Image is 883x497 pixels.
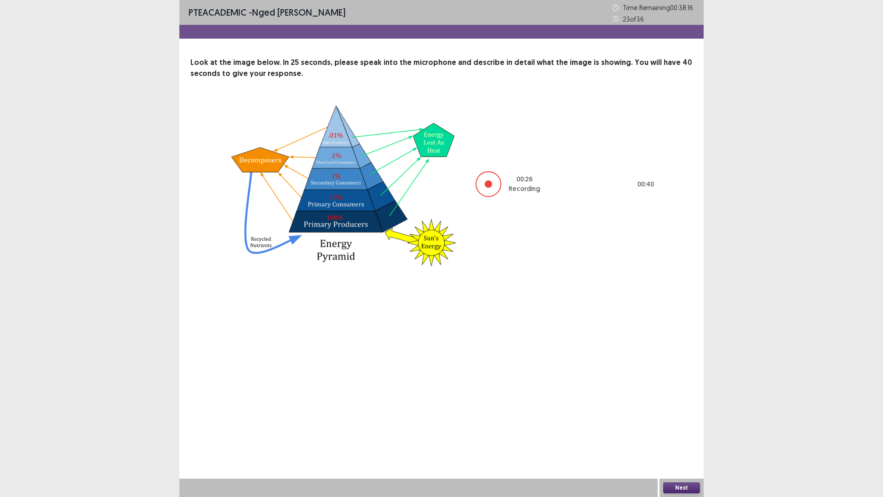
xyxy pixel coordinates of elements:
span: PTE academic [189,6,247,18]
p: 23 of 36 [623,14,644,24]
p: Recording [509,184,540,194]
button: Next [663,482,700,493]
p: 00 : 40 [637,179,654,189]
p: Look at the image below. In 25 seconds, please speak into the microphone and describe in detail w... [190,57,693,79]
p: - Nged [PERSON_NAME] [189,6,345,19]
img: image-description [227,101,457,267]
p: 00 : 26 [516,174,533,184]
p: Time Remaining 00 : 38 : 16 [623,3,694,12]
